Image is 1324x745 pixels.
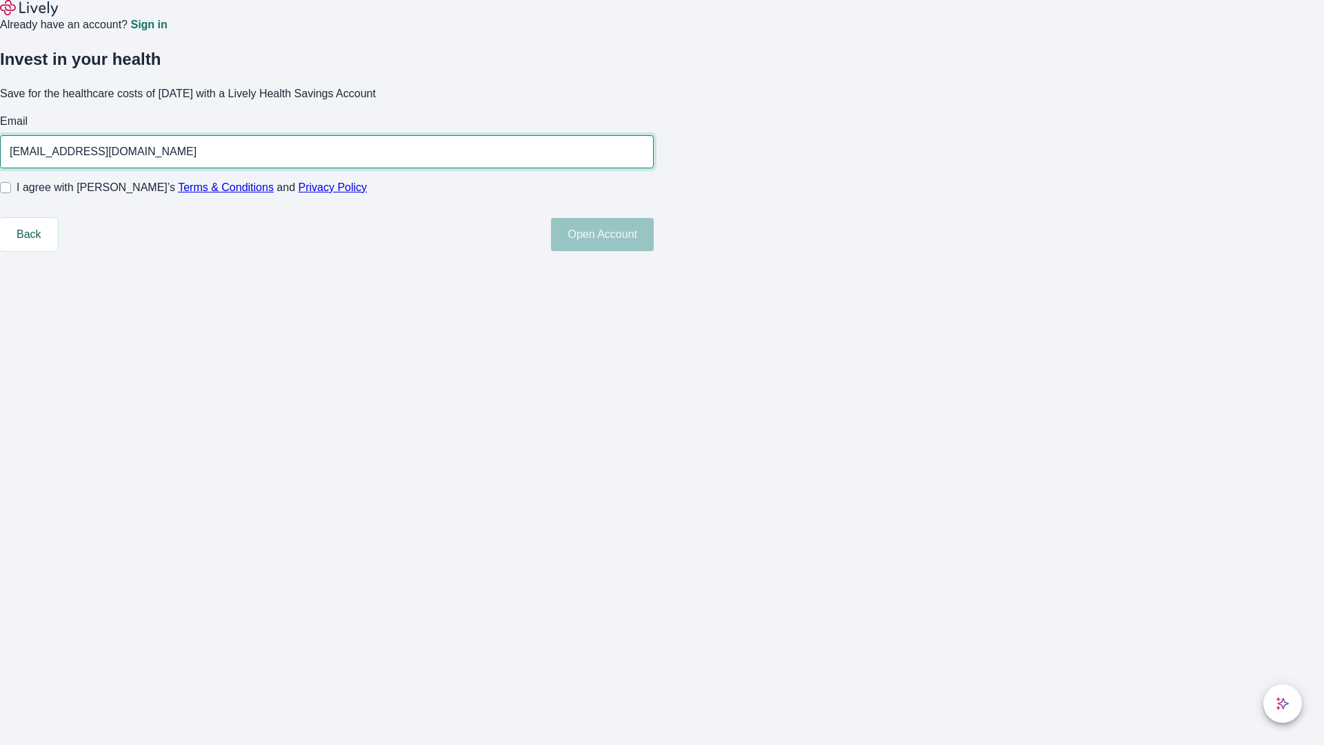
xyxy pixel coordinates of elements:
[17,179,367,196] span: I agree with [PERSON_NAME]’s and
[1263,684,1302,723] button: chat
[130,19,167,30] a: Sign in
[299,181,368,193] a: Privacy Policy
[178,181,274,193] a: Terms & Conditions
[1276,697,1290,711] svg: Lively AI Assistant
